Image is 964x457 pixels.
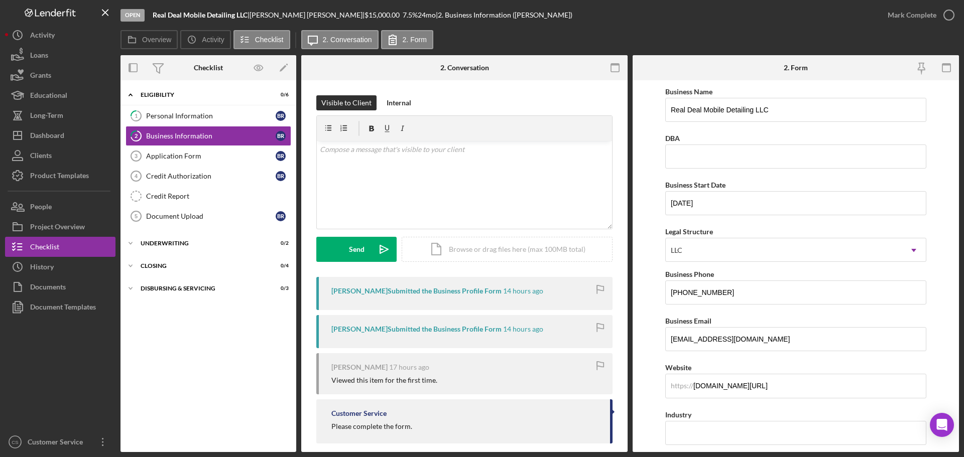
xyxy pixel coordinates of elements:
[126,166,291,186] a: 4Credit AuthorizationBR
[5,125,115,145] button: Dashboard
[30,237,59,259] div: Checklist
[5,145,115,166] a: Clients
[930,413,954,437] div: Open Intercom Messenger
[233,30,290,49] button: Checklist
[382,95,416,110] button: Internal
[135,213,138,219] tspan: 5
[146,172,276,180] div: Credit Authorization
[5,166,115,186] button: Product Templates
[30,197,52,219] div: People
[321,95,372,110] div: Visible to Client
[276,131,286,141] div: B R
[276,151,286,161] div: B R
[503,287,543,295] time: 2025-08-11 02:39
[5,257,115,277] button: History
[271,240,289,246] div: 0 / 2
[5,85,115,105] button: Educational
[440,64,489,72] div: 2. Conversation
[316,95,377,110] button: Visible to Client
[316,237,397,262] button: Send
[418,11,436,19] div: 24 mo
[5,25,115,45] button: Activity
[5,197,115,217] a: People
[30,65,51,88] div: Grants
[146,152,276,160] div: Application Form
[5,105,115,125] button: Long-Term
[126,146,291,166] a: 3Application FormBR
[503,325,543,333] time: 2025-08-11 02:39
[30,45,48,68] div: Loans
[141,240,264,246] div: Underwriting
[331,376,437,384] div: Viewed this item for the first time.
[389,363,429,371] time: 2025-08-10 23:46
[25,432,90,454] div: Customer Service
[271,92,289,98] div: 0 / 6
[126,106,291,126] a: 1Personal InformationBR
[665,134,680,142] label: DBA
[665,363,691,372] label: Website
[665,87,712,96] label: Business Name
[30,277,66,299] div: Documents
[5,432,115,452] button: CSCustomer Service
[120,9,145,22] div: Open
[30,257,54,279] div: History
[381,30,433,49] button: 2. Form
[878,5,959,25] button: Mark Complete
[126,126,291,146] a: 2Business InformationBR
[436,11,572,19] div: | 2. Business Information ([PERSON_NAME])
[5,237,115,257] a: Checklist
[276,171,286,181] div: B R
[153,11,248,19] b: Real Deal Mobile Detailing LLC
[135,112,138,119] tspan: 1
[5,297,115,317] button: Document Templates
[271,263,289,269] div: 0 / 4
[331,287,502,295] div: [PERSON_NAME] Submitted the Business Profile Form
[5,217,115,237] button: Project Overview
[271,285,289,291] div: 0 / 3
[403,36,427,44] label: 2. Form
[5,65,115,85] button: Grants
[146,192,291,200] div: Credit Report
[126,206,291,226] a: 5Document UploadBR
[30,145,52,168] div: Clients
[349,237,365,262] div: Send
[12,439,18,445] text: CS
[323,36,372,44] label: 2. Conversation
[5,277,115,297] button: Documents
[665,270,714,278] label: Business Phone
[153,11,250,19] div: |
[255,36,284,44] label: Checklist
[135,173,138,179] tspan: 4
[30,85,67,108] div: Educational
[331,363,388,371] div: [PERSON_NAME]
[331,325,502,333] div: [PERSON_NAME] Submitted the Business Profile Form
[301,30,379,49] button: 2. Conversation
[671,246,682,254] div: LLC
[276,211,286,221] div: B R
[331,409,387,417] div: Customer Service
[665,317,711,325] label: Business Email
[5,45,115,65] button: Loans
[141,263,264,269] div: Closing
[135,153,138,159] tspan: 3
[30,297,96,320] div: Document Templates
[665,181,726,189] label: Business Start Date
[194,64,223,72] div: Checklist
[387,95,411,110] div: Internal
[180,30,230,49] button: Activity
[30,25,55,48] div: Activity
[120,30,178,49] button: Overview
[784,64,808,72] div: 2. Form
[30,166,89,188] div: Product Templates
[30,217,85,239] div: Project Overview
[141,285,264,291] div: Disbursing & Servicing
[365,11,403,19] div: $15,000.00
